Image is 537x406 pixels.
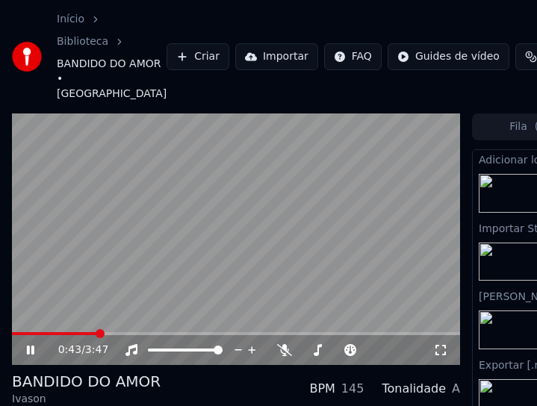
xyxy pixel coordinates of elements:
[324,43,382,70] button: FAQ
[167,43,229,70] button: Criar
[85,343,108,357] span: 3:47
[57,57,167,101] span: BANDIDO DO AMOR • [GEOGRAPHIC_DATA]
[12,42,42,72] img: youka
[12,371,161,392] div: BANDIDO DO AMOR
[57,12,84,27] a: Início
[58,343,81,357] span: 0:43
[341,380,364,398] div: 145
[309,380,335,398] div: BPM
[382,380,446,398] div: Tonalidade
[58,343,94,357] div: /
[235,43,318,70] button: Importar
[388,43,509,70] button: Guides de vídeo
[452,380,460,398] div: A
[57,12,167,101] nav: breadcrumb
[57,34,108,49] a: Biblioteca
